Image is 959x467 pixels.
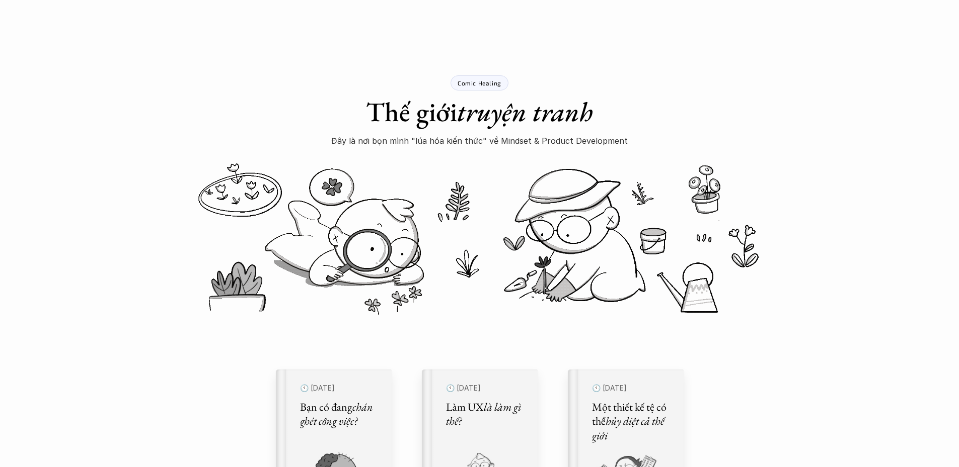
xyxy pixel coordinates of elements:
em: hủy diệt cả thế giới [592,414,666,443]
p: Đây là nơi bọn mình "lúa hóa kiến thức" về Mindset & Product Development [331,133,628,148]
h1: Thế giới [366,96,593,128]
p: 🕙 [DATE] [446,382,526,395]
h5: Bạn có đang [300,400,380,429]
h5: Làm UX [446,400,526,429]
em: là làm gì thế? [446,400,523,429]
p: Comic Healing [458,79,501,86]
em: chán ghét công việc? [300,400,375,429]
h5: Một thiết kế tệ có thể [592,400,672,443]
p: 🕙 [DATE] [300,382,380,395]
p: 🕙 [DATE] [592,382,672,395]
em: truyện tranh [457,94,593,129]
